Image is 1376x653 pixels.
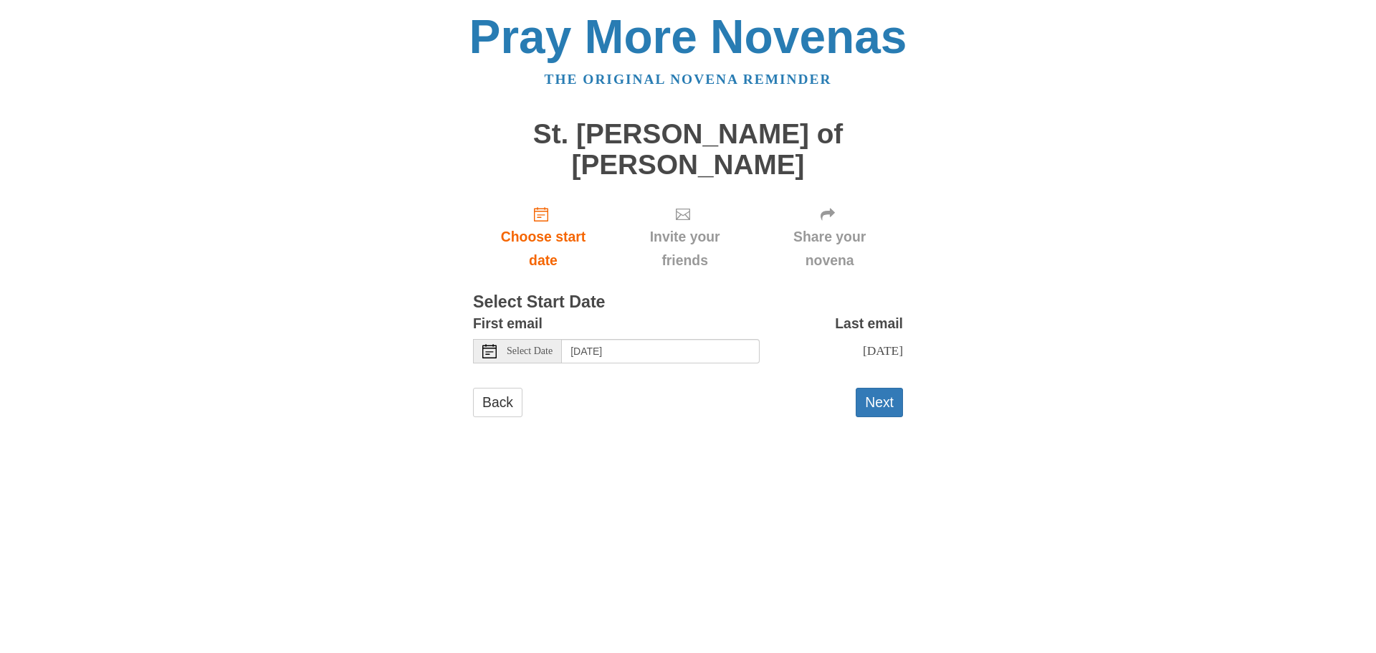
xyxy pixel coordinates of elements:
h3: Select Start Date [473,293,903,312]
a: Choose start date [473,194,613,280]
span: Choose start date [487,225,599,272]
button: Next [856,388,903,417]
span: Select Date [507,346,553,356]
label: Last email [835,312,903,335]
span: Invite your friends [628,225,742,272]
div: Click "Next" to confirm your start date first. [756,194,903,280]
h1: St. [PERSON_NAME] of [PERSON_NAME] [473,119,903,180]
span: [DATE] [863,343,903,358]
a: Back [473,388,522,417]
div: Click "Next" to confirm your start date first. [613,194,756,280]
label: First email [473,312,543,335]
span: Share your novena [770,225,889,272]
a: The original novena reminder [545,72,832,87]
a: Pray More Novenas [469,10,907,63]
